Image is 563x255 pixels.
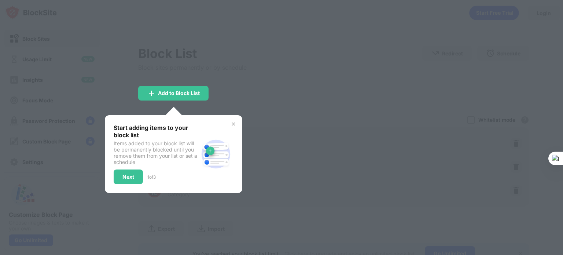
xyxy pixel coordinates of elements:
[114,124,198,139] div: Start adding items to your block list
[147,174,156,180] div: 1 of 3
[114,140,198,165] div: Items added to your block list will be permanently blocked until you remove them from your list o...
[122,174,134,180] div: Next
[231,121,236,127] img: x-button.svg
[198,136,233,172] img: block-site.svg
[158,90,200,96] div: Add to Block List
